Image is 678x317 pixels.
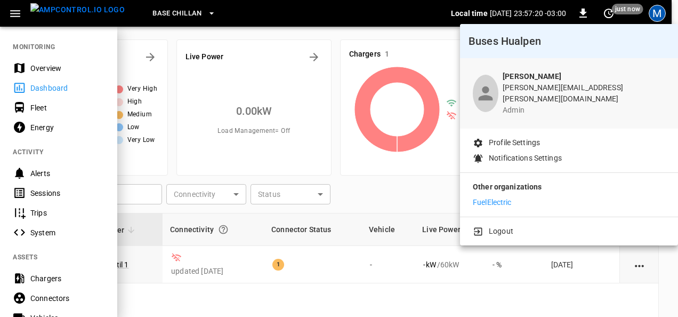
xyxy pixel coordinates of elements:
[489,153,562,164] p: Notifications Settings
[503,105,665,116] p: admin
[473,75,498,112] div: profile-icon
[469,33,669,50] h6: Buses Hualpen
[503,82,665,105] p: [PERSON_NAME][EMAIL_ADDRESS][PERSON_NAME][DOMAIN_NAME]
[473,181,665,197] p: Other organizations
[489,137,540,148] p: Profile Settings
[503,72,561,81] b: [PERSON_NAME]
[473,197,512,208] p: FuelElectric
[489,226,513,237] p: Logout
